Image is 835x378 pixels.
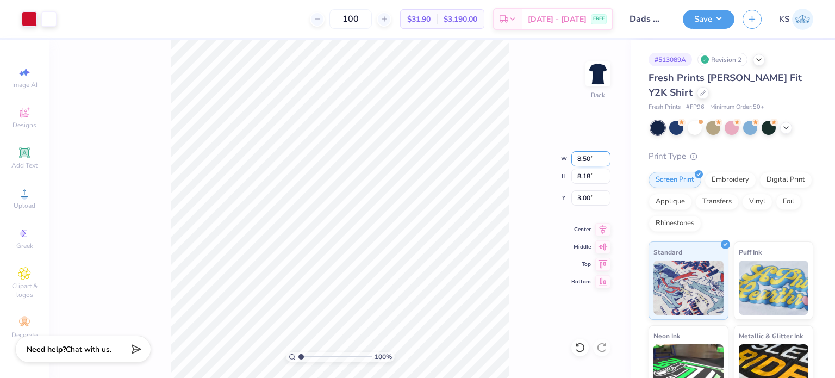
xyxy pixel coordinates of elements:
div: Screen Print [649,172,701,188]
div: # 513089A [649,53,692,66]
span: FREE [593,15,605,23]
button: Save [683,10,734,29]
input: Untitled Design [621,8,675,30]
img: Puff Ink [739,261,809,315]
img: Standard [653,261,724,315]
div: Rhinestones [649,215,701,232]
div: Foil [776,194,801,210]
span: Minimum Order: 50 + [710,103,764,112]
span: Center [571,226,591,233]
span: Neon Ink [653,330,680,342]
strong: Need help? [27,344,66,355]
span: Middle [571,243,591,251]
span: Image AI [12,80,38,89]
span: Decorate [11,331,38,339]
span: Designs [13,121,36,129]
div: Embroidery [705,172,756,188]
span: $31.90 [407,14,431,25]
span: Puff Ink [739,246,762,258]
span: Greek [16,241,33,250]
div: Applique [649,194,692,210]
div: Revision 2 [697,53,747,66]
span: Fresh Prints [649,103,681,112]
span: Upload [14,201,35,210]
img: Back [587,63,609,85]
span: Standard [653,246,682,258]
span: Fresh Prints [PERSON_NAME] Fit Y2K Shirt [649,71,802,99]
span: 100 % [375,352,392,362]
input: – – [329,9,372,29]
span: $3,190.00 [444,14,477,25]
span: Metallic & Glitter Ink [739,330,803,342]
div: Print Type [649,150,813,163]
div: Vinyl [742,194,772,210]
span: Bottom [571,278,591,286]
span: Add Text [11,161,38,170]
a: KS [779,9,813,30]
span: Top [571,261,591,268]
div: Back [591,90,605,100]
span: [DATE] - [DATE] [528,14,587,25]
span: Clipart & logos [5,282,43,299]
span: Chat with us. [66,344,111,355]
div: Transfers [695,194,739,210]
span: # FP96 [686,103,705,112]
span: KS [779,13,789,26]
div: Digital Print [759,172,812,188]
img: Karun Salgotra [792,9,813,30]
